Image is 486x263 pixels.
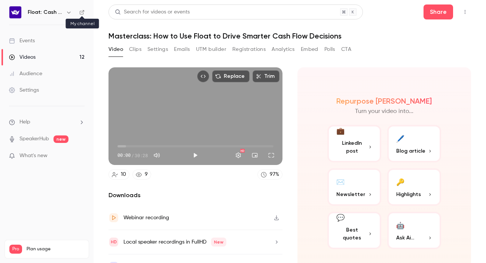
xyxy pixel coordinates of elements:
[149,148,164,163] button: Mute
[396,176,404,187] div: 🔑
[9,53,36,61] div: Videos
[188,148,203,163] button: Play
[196,43,226,55] button: UTM builder
[54,135,68,143] span: new
[174,43,190,55] button: Emails
[341,43,351,55] button: CTA
[396,147,425,155] span: Blog article
[131,152,134,159] span: /
[147,43,168,55] button: Settings
[27,246,84,252] span: Plan usage
[301,43,318,55] button: Embed
[108,43,123,55] button: Video
[396,132,404,144] div: 🖊️
[108,169,129,180] a: 10
[272,43,295,55] button: Analytics
[270,171,279,178] div: 97 %
[197,70,209,82] button: Embed video
[19,135,49,143] a: SpeakerHub
[257,169,282,180] a: 97%
[396,219,404,231] div: 🤖
[132,169,151,180] a: 9
[387,212,441,249] button: 🤖Ask Ai...
[355,107,413,116] p: Turn your video into...
[336,126,345,136] div: 💼
[9,70,42,77] div: Audience
[9,37,35,45] div: Events
[396,190,421,198] span: Highlights
[211,238,226,247] span: New
[117,152,131,159] span: 00:00
[19,118,30,126] span: Help
[336,97,432,105] h2: Repurpose [PERSON_NAME]
[327,168,381,206] button: ✉️Newsletter
[253,70,279,82] button: Trim
[327,125,381,162] button: 💼LinkedIn post
[9,86,39,94] div: Settings
[424,4,453,19] button: Share
[108,31,471,40] h1: Masterclass: How to Use Float to Drive Smarter Cash Flow Decisions
[212,70,250,82] button: Replace
[396,234,414,242] span: Ask Ai...
[264,148,279,163] button: Full screen
[123,238,226,247] div: Local speaker recordings in FullHD
[324,43,335,55] button: Polls
[121,171,126,178] div: 10
[387,125,441,162] button: 🖊️Blog article
[9,118,85,126] li: help-dropdown-opener
[247,148,262,163] button: Turn on miniplayer
[76,153,85,159] iframe: Noticeable Trigger
[336,226,368,242] span: Best quotes
[387,168,441,206] button: 🔑Highlights
[327,212,381,249] button: 💬Best quotes
[459,6,471,18] button: Top Bar Actions
[28,9,63,16] h6: Float: Cash Flow Intelligence Series
[108,191,282,200] h2: Downloads
[336,139,368,155] span: LinkedIn post
[129,43,141,55] button: Clips
[232,43,266,55] button: Registrations
[336,176,345,187] div: ✉️
[135,152,148,159] span: 30:28
[117,152,148,159] div: 00:00
[336,190,365,198] span: Newsletter
[123,213,169,222] div: Webinar recording
[9,6,21,18] img: Float: Cash Flow Intelligence Series
[115,8,190,16] div: Search for videos or events
[231,148,246,163] button: Settings
[336,213,345,223] div: 💬
[145,171,148,178] div: 9
[19,152,48,160] span: What's new
[9,245,22,254] span: Pro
